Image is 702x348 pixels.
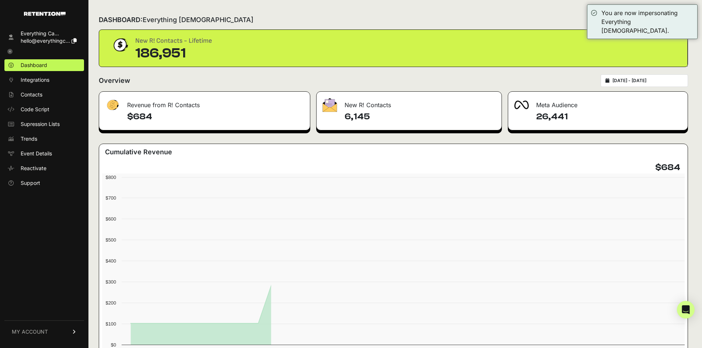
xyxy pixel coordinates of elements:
text: $700 [106,195,116,201]
span: Supression Lists [21,120,60,128]
a: Reactivate [4,162,84,174]
h2: DASHBOARD: [99,15,254,25]
h2: Overview [99,75,130,86]
span: Code Script [21,106,49,113]
h3: Cumulative Revenue [105,147,172,157]
a: Event Details [4,148,84,159]
img: dollar-coin-05c43ed7efb7bc0c12610022525b4bbbb207c7efeef5aecc26f025e68dcafac9.png [111,36,129,54]
text: $500 [106,237,116,243]
div: Everything Ca... [21,30,77,37]
span: Support [21,179,40,187]
img: Retention.com [24,12,66,16]
a: Everything Ca... hello@everythingc... [4,28,84,47]
h4: $684 [655,162,680,173]
span: hello@everythingc... [21,38,70,44]
span: Trends [21,135,37,143]
div: You are now impersonating Everything [DEMOGRAPHIC_DATA]. [601,8,694,35]
span: Event Details [21,150,52,157]
text: $800 [106,175,116,180]
text: $0 [111,342,116,348]
text: $400 [106,258,116,264]
span: MY ACCOUNT [12,328,48,335]
span: Everything [DEMOGRAPHIC_DATA] [143,16,254,24]
span: Dashboard [21,61,47,69]
text: $300 [106,279,116,285]
a: MY ACCOUNT [4,320,84,343]
text: $100 [106,321,116,327]
h4: 6,145 [345,111,495,123]
h4: $684 [127,111,304,123]
a: Code Script [4,103,84,115]
span: Contacts [21,91,42,98]
a: Dashboard [4,59,84,71]
a: Supression Lists [4,118,84,130]
a: Contacts [4,89,84,101]
div: Open Intercom Messenger [677,301,695,319]
div: 186,951 [135,46,212,61]
a: Trends [4,133,84,145]
span: Integrations [21,76,49,84]
img: fa-dollar-13500eef13a19c4ab2b9ed9ad552e47b0d9fc28b02b83b90ba0e00f96d6372e9.png [105,98,120,112]
div: Meta Audience [508,92,688,114]
text: $600 [106,216,116,222]
div: New R! Contacts [317,92,501,114]
a: Support [4,177,84,189]
img: fa-envelope-19ae18322b30453b285274b1b8af3d052b27d846a4fbe8435d1a52b978f639a2.png [322,98,337,112]
span: Reactivate [21,165,46,172]
div: New R! Contacts - Lifetime [135,36,212,46]
div: Revenue from R! Contacts [99,92,310,114]
text: $200 [106,300,116,306]
h4: 26,441 [536,111,682,123]
a: Integrations [4,74,84,86]
img: fa-meta-2f981b61bb99beabf952f7030308934f19ce035c18b003e963880cc3fabeebb7.png [514,101,529,109]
